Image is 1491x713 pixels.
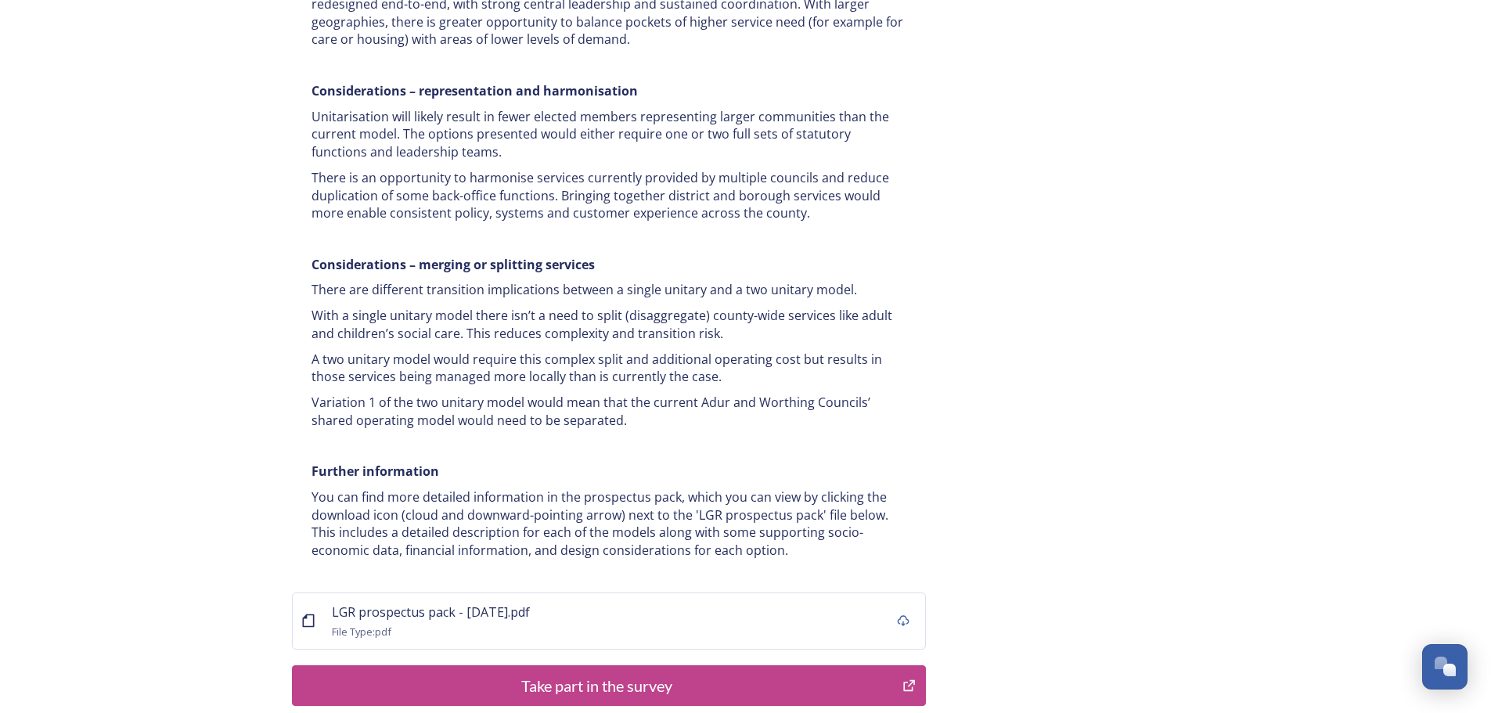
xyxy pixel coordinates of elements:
[312,394,906,429] p: Variation 1 of the two unitary model would mean that the current Adur and Worthing Councils’ shar...
[332,603,530,621] span: LGR prospectus pack - [DATE].pdf
[312,463,439,480] strong: Further information
[312,82,638,99] strong: Considerations – representation and harmonisation
[312,281,906,299] p: There are different transition implications between a single unitary and a two unitary model.
[312,351,906,386] p: A two unitary model would require this complex split and additional operating cost but results in...
[312,169,906,222] p: There is an opportunity to harmonise services currently provided by multiple councils and reduce ...
[301,674,895,697] div: Take part in the survey
[312,256,595,273] strong: Considerations – merging or splitting services
[312,488,906,560] p: You can find more detailed information in the prospectus pack, which you can view by clicking the...
[1422,644,1468,690] button: Open Chat
[292,665,926,706] button: Take part in the survey
[312,108,906,161] p: Unitarisation will likely result in fewer elected members representing larger communities than th...
[312,307,906,342] p: With a single unitary model there isn’t a need to split (disaggregate) county-wide services like ...
[332,602,530,621] a: LGR prospectus pack - [DATE].pdf
[332,625,391,639] span: File Type: pdf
